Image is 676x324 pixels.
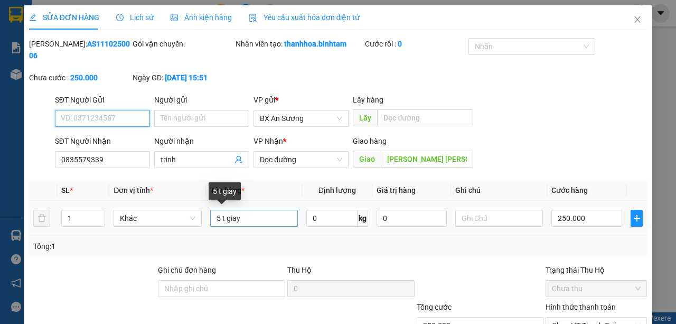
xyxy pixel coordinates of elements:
span: picture [171,14,178,21]
span: Tổng cước [417,303,452,311]
input: Ghi Chú [455,210,543,227]
div: 5 t giay [209,182,241,200]
label: Hình thức thanh toán [546,303,616,311]
img: icon [249,14,257,22]
span: Tên hàng [210,186,245,195]
span: VP Nhận [253,137,283,145]
span: clock-circle [116,14,124,21]
span: Giao hàng [353,137,387,145]
div: Người nhận [154,135,249,147]
button: delete [33,210,50,227]
b: [DATE] 15:51 [165,73,208,82]
input: Dọc đường [377,109,473,126]
span: Yêu cầu xuất hóa đơn điện tử [249,13,360,22]
div: Nhân viên tạo: [236,38,363,50]
span: Dọc đường [260,152,342,168]
div: Gói vận chuyển: [133,38,234,50]
div: Tổng: 1 [33,240,262,252]
span: plus [631,214,642,223]
span: Giá trị hàng [377,186,416,195]
div: SĐT Người Nhận [55,135,150,147]
div: Cước rồi : [365,38,466,50]
span: user-add [234,155,243,164]
input: Ghi chú đơn hàng [158,280,285,297]
span: Cước hàng [551,186,588,195]
div: [PERSON_NAME]: [29,38,130,61]
button: plus [631,210,643,227]
b: thanhhoa.binhtam [284,40,346,48]
span: close [633,15,642,24]
b: 250.000 [70,73,98,82]
span: edit [29,14,36,21]
span: Lấy [353,109,377,126]
div: Trạng thái Thu Hộ [546,264,647,276]
span: Khác [120,210,195,226]
span: BX An Sương [260,110,342,126]
span: Định lượng [318,186,356,195]
div: Chưa cước : [29,72,130,84]
button: Close [623,5,652,35]
span: SL [61,186,70,195]
label: Ghi chú đơn hàng [158,266,216,274]
div: VP gửi [253,94,349,106]
span: SỬA ĐƠN HÀNG [29,13,99,22]
span: Chưa thu [552,281,641,297]
b: 0 [398,40,402,48]
span: Giao [353,151,381,168]
span: Đơn vị tính [114,186,153,195]
span: Lịch sử [116,13,154,22]
span: Lấy hàng [353,96,383,104]
div: Ngày GD: [133,72,234,84]
input: VD: Bàn, Ghế [210,210,298,227]
span: Ảnh kiện hàng [171,13,232,22]
div: Người gửi [154,94,249,106]
th: Ghi chú [451,180,547,201]
span: kg [358,210,368,227]
span: Thu Hộ [287,266,312,274]
div: SĐT Người Gửi [55,94,150,106]
input: Dọc đường [381,151,473,168]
